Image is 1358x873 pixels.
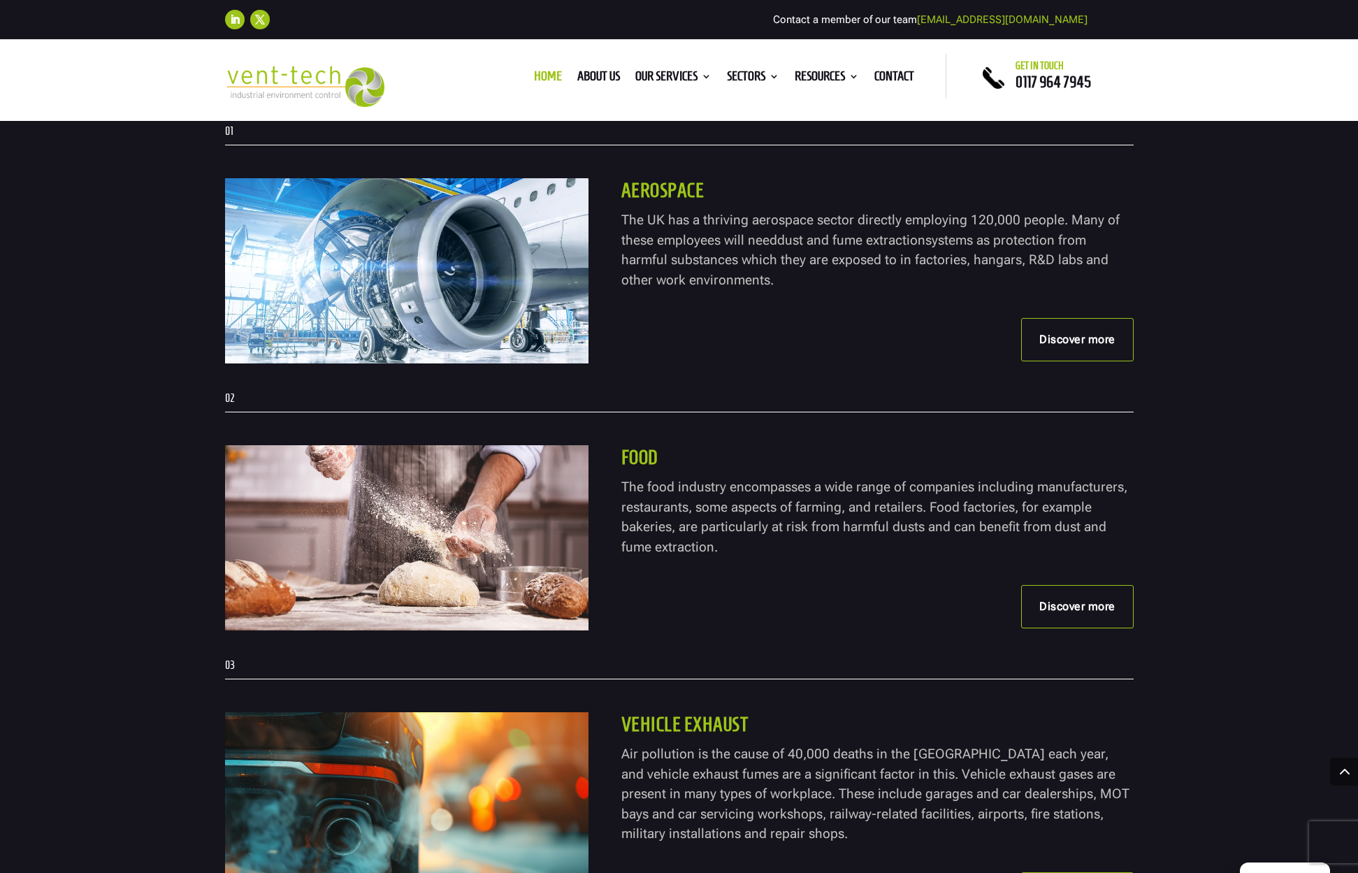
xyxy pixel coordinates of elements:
a: Follow on X [250,10,270,29]
a: Follow on LinkedIn [225,10,245,29]
span: Get in touch [1016,60,1064,71]
a: [EMAIL_ADDRESS][DOMAIN_NAME] [917,13,1088,26]
p: 03 [225,660,1134,671]
span: Food [621,447,658,468]
a: Resources [795,71,859,87]
span: The UK has a thriving aerospace sector directly employing 120,000 people. Many of these employees... [621,212,1120,248]
p: 01 [225,126,1134,137]
img: AdobeStock_247844204 [225,178,588,363]
a: Discover more [1021,585,1134,628]
a: Home [534,71,562,87]
a: About us [577,71,620,87]
h5: Vehicle Exhaust [621,712,1134,744]
p: The food industry encompasses a wide range of companies including manufacturers, restaurants, som... [621,477,1134,557]
a: Discover more [1021,318,1134,361]
a: Contact [874,71,914,87]
p: 02 [225,393,1134,404]
span: systems as protection from harmful substances which they are exposed to in factories, hangars, R&... [621,232,1108,288]
span: Contact a member of our team [773,13,1088,26]
img: 2023-09-27T08_35_16.549ZVENT-TECH---Clear-background [225,66,385,107]
a: 0117 964 7945 [1016,73,1091,90]
a: Sectors [727,71,779,87]
img: AdobeStock_217959994 [225,445,588,630]
p: Air pollution is the cause of 40,000 deaths in the [GEOGRAPHIC_DATA] each year, and vehicle exhau... [621,744,1134,844]
p: dust and fume extraction [621,210,1134,290]
span: Aerospace [621,180,705,201]
a: Our Services [635,71,711,87]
